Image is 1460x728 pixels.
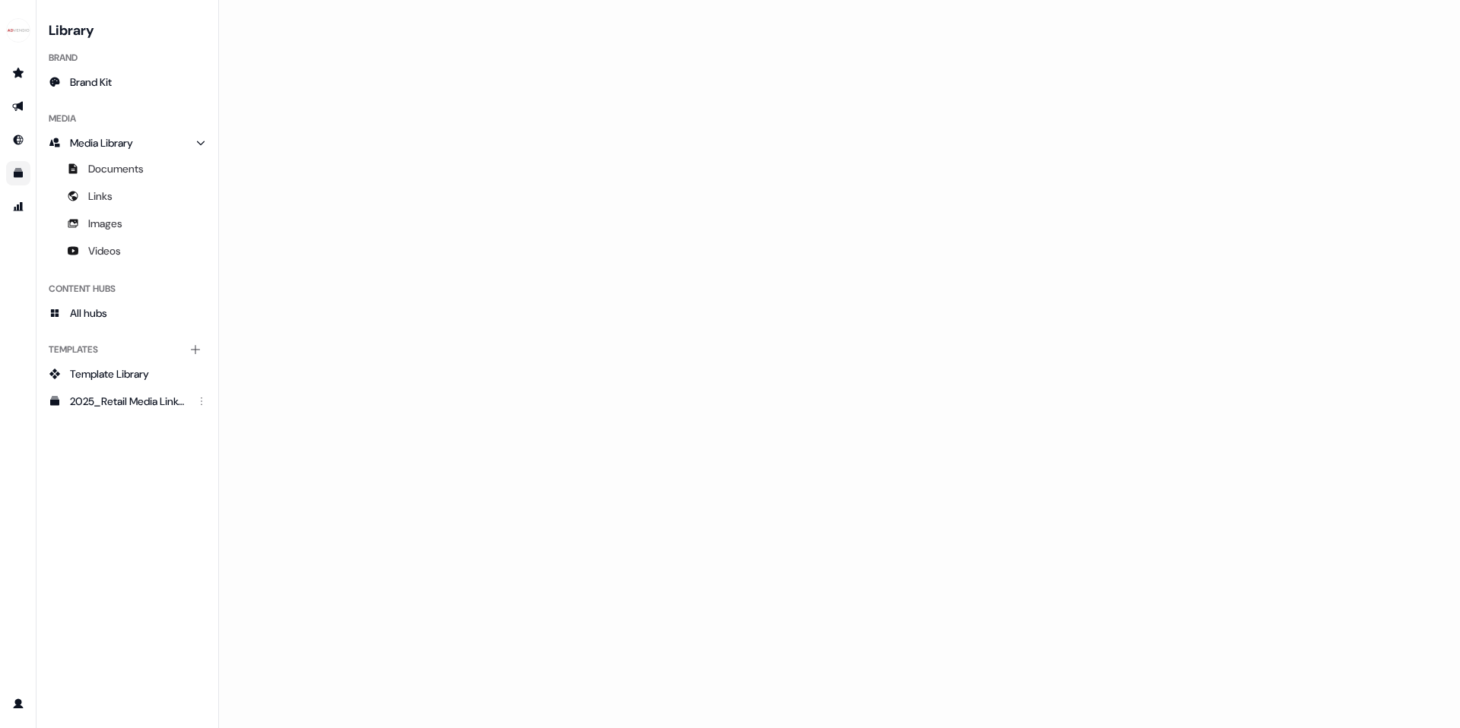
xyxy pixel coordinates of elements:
span: Documents [88,161,144,176]
span: All hubs [70,305,107,321]
span: Links [88,188,113,204]
a: Media Library [43,131,212,155]
a: Go to Inbound [6,128,30,152]
a: All hubs [43,301,212,325]
div: Media [43,106,212,131]
div: Brand [43,46,212,70]
a: Go to prospects [6,61,30,85]
h3: Library [43,18,212,40]
div: Templates [43,337,212,362]
span: Template Library [70,366,149,381]
a: Go to templates [6,161,30,185]
div: Content Hubs [43,277,212,301]
a: Brand Kit [43,70,212,94]
a: Go to attribution [6,195,30,219]
a: Go to outbound experience [6,94,30,119]
a: Template Library [43,362,212,386]
a: Go to profile [6,692,30,716]
div: 2025_Retail Media LinkedIn Ad Templates_1080X1080 [70,394,188,409]
span: Brand Kit [70,74,112,90]
a: Documents [43,157,212,181]
span: Videos [88,243,121,258]
span: Images [88,216,122,231]
a: Videos [43,239,212,263]
a: Images [43,211,212,236]
a: Links [43,184,212,208]
a: 2025_Retail Media LinkedIn Ad Templates_1080X1080 [43,389,212,413]
span: Media Library [70,135,133,150]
